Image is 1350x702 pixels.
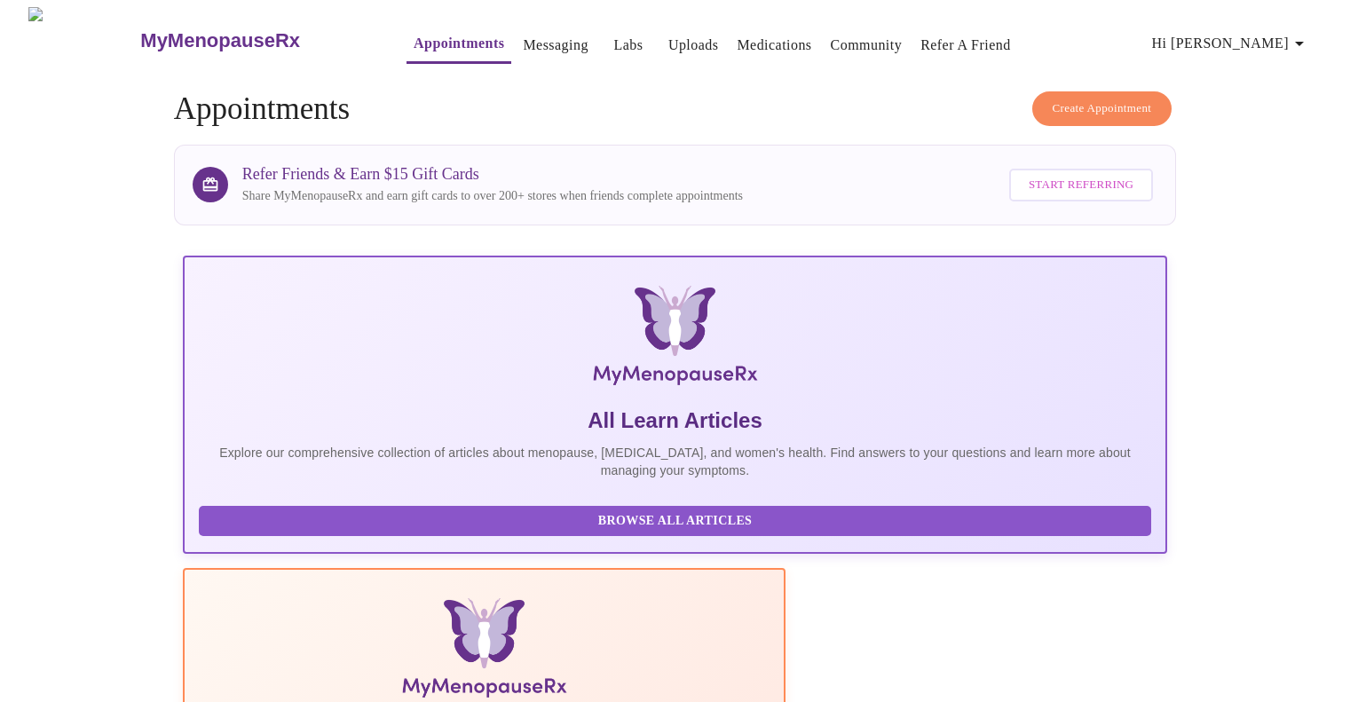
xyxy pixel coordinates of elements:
h5: All Learn Articles [199,406,1152,435]
button: Create Appointment [1032,91,1172,126]
button: Uploads [661,28,726,63]
button: Start Referring [1009,169,1153,201]
button: Labs [600,28,657,63]
button: Refer a Friend [913,28,1018,63]
a: Appointments [414,31,504,56]
img: MyMenopauseRx Logo [346,286,1003,392]
button: Messaging [516,28,595,63]
h3: Refer Friends & Earn $15 Gift Cards [242,165,743,184]
a: Messaging [523,33,588,58]
a: Uploads [668,33,719,58]
p: Share MyMenopauseRx and earn gift cards to over 200+ stores when friends complete appointments [242,187,743,205]
button: Appointments [407,26,511,64]
span: Start Referring [1029,175,1133,195]
img: MyMenopauseRx Logo [28,7,138,74]
a: Refer a Friend [920,33,1011,58]
a: MyMenopauseRx [138,10,371,72]
a: Browse All Articles [199,512,1157,527]
button: Medications [730,28,818,63]
span: Browse All Articles [217,510,1134,532]
a: Medications [737,33,811,58]
p: Explore our comprehensive collection of articles about menopause, [MEDICAL_DATA], and women's hea... [199,444,1152,479]
button: Browse All Articles [199,506,1152,537]
span: Hi [PERSON_NAME] [1152,31,1310,56]
h4: Appointments [174,91,1177,127]
a: Start Referring [1005,160,1157,210]
button: Hi [PERSON_NAME] [1145,26,1317,61]
a: Labs [613,33,643,58]
h3: MyMenopauseRx [140,29,300,52]
a: Community [831,33,903,58]
button: Community [824,28,910,63]
span: Create Appointment [1053,99,1152,119]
